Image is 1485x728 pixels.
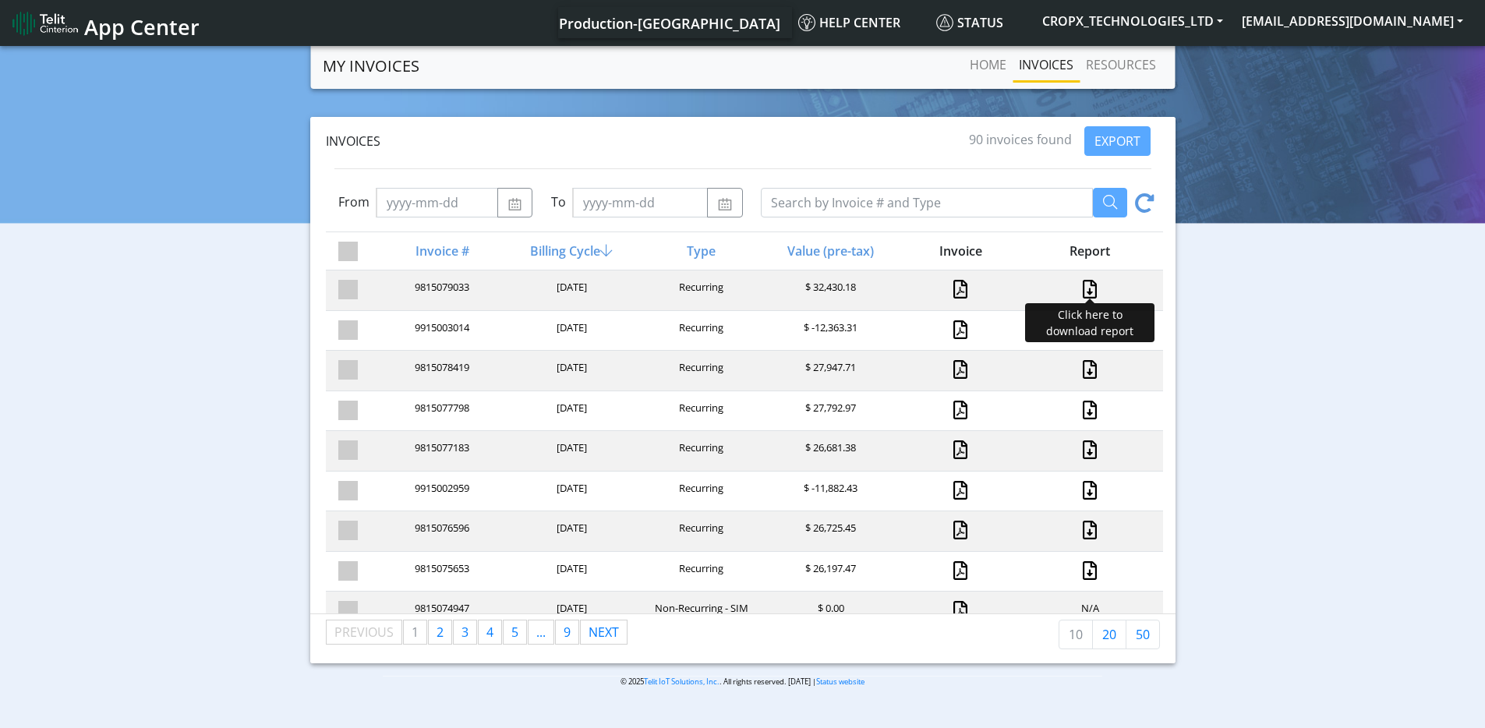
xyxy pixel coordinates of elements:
a: App Center [12,6,197,40]
div: Recurring [635,481,765,502]
a: Next page [581,620,627,644]
span: Invoices [326,133,380,150]
input: yyyy-mm-dd [572,188,708,217]
a: MY INVOICES [323,51,419,82]
div: $ 27,947.71 [765,360,894,381]
div: Value (pre-tax) [765,242,894,260]
button: EXPORT [1084,126,1151,156]
input: Search by Invoice # and Type [761,188,1093,217]
div: Recurring [635,360,765,381]
div: Recurring [635,280,765,301]
a: RESOURCES [1080,49,1162,80]
span: 4 [486,624,493,641]
img: logo-telit-cinterion-gw-new.png [12,11,78,36]
div: $ 26,725.45 [765,521,894,542]
p: © 2025 . All rights reserved. [DATE] | [383,676,1102,687]
span: 3 [461,624,468,641]
span: ... [536,624,546,641]
img: status.svg [936,14,953,31]
div: Non-Recurring - SIM [635,601,765,622]
span: App Center [84,12,200,41]
a: Telit IoT Solutions, Inc. [644,677,720,687]
a: Your current platform instance [558,7,780,38]
div: Recurring [635,561,765,582]
a: Status website [816,677,864,687]
span: 9 [564,624,571,641]
ul: Pagination [326,620,628,645]
a: 50 [1126,620,1160,649]
div: Recurring [635,401,765,422]
div: 9815079033 [376,280,505,301]
div: 9815075653 [376,561,505,582]
label: To [551,193,566,211]
span: N/A [1081,601,1099,615]
div: [DATE] [505,440,635,461]
span: Previous [334,624,394,641]
div: Invoice [894,242,1024,260]
div: $ 32,430.18 [765,280,894,301]
div: 9815074947 [376,601,505,622]
label: From [338,193,369,211]
a: 20 [1092,620,1126,649]
div: [DATE] [505,481,635,502]
span: Status [936,14,1003,31]
span: 1 [412,624,419,641]
a: INVOICES [1013,49,1080,80]
div: $ 26,197.47 [765,561,894,582]
div: Recurring [635,440,765,461]
div: Recurring [635,320,765,341]
img: calendar.svg [717,198,732,210]
div: [DATE] [505,561,635,582]
span: 90 invoices found [969,131,1072,148]
span: 2 [437,624,444,641]
div: 9915003014 [376,320,505,341]
div: [DATE] [505,521,635,542]
div: [DATE] [505,320,635,341]
div: 9815077183 [376,440,505,461]
div: 9815077798 [376,401,505,422]
img: knowledge.svg [798,14,815,31]
a: Help center [792,7,930,38]
div: $ -11,882.43 [765,481,894,502]
div: Click here to download report [1025,303,1154,342]
div: $ -12,363.31 [765,320,894,341]
div: Type [635,242,765,260]
div: Recurring [635,521,765,542]
div: $ 27,792.97 [765,401,894,422]
div: 9815078419 [376,360,505,381]
span: 5 [511,624,518,641]
a: Status [930,7,1033,38]
span: Help center [798,14,900,31]
div: $ 26,681.38 [765,440,894,461]
div: Billing Cycle [505,242,635,260]
div: [DATE] [505,360,635,381]
span: Production-[GEOGRAPHIC_DATA] [559,14,780,33]
img: calendar.svg [507,198,522,210]
div: $ 0.00 [765,601,894,622]
div: Report [1024,242,1153,260]
button: CROPX_TECHNOLOGIES_LTD [1033,7,1232,35]
div: 9915002959 [376,481,505,502]
div: [DATE] [505,401,635,422]
div: 9815076596 [376,521,505,542]
div: [DATE] [505,601,635,622]
div: [DATE] [505,280,635,301]
div: Invoice # [376,242,505,260]
a: Home [963,49,1013,80]
button: [EMAIL_ADDRESS][DOMAIN_NAME] [1232,7,1473,35]
input: yyyy-mm-dd [376,188,498,217]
